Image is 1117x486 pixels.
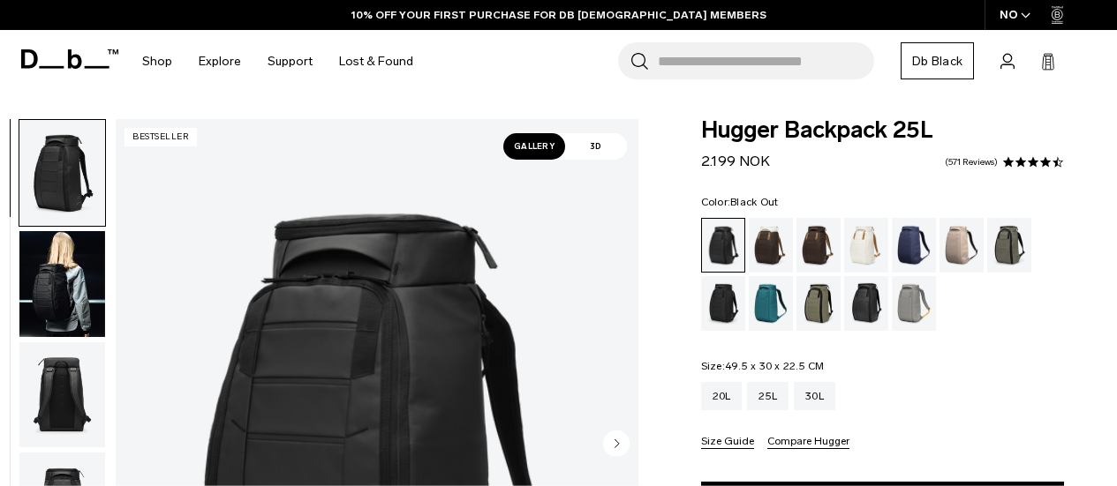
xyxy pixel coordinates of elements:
[892,276,936,331] a: Sand Grey
[19,342,105,448] img: Hugger Backpack 25L Black Out
[565,133,627,160] span: 3D
[199,30,241,93] a: Explore
[940,218,984,273] a: Fogbow Beige
[268,30,313,93] a: Support
[19,341,106,449] button: Hugger Backpack 25L Black Out
[19,231,105,337] img: Hugger Backpack 25L Black Out
[701,361,825,371] legend: Size:
[945,158,998,167] a: 571 reviews
[730,196,778,208] span: Black Out
[701,436,754,449] button: Size Guide
[747,382,789,410] a: 25L
[129,30,426,93] nav: Main Navigation
[701,197,779,207] legend: Color:
[701,153,770,169] span: 2.199 NOK
[701,119,1064,142] span: Hugger Backpack 25L
[844,276,888,331] a: Reflective Black
[19,119,106,227] button: Hugger Backpack 25L Black Out
[987,218,1031,273] a: Forest Green
[142,30,172,93] a: Shop
[767,436,849,449] button: Compare Hugger
[901,42,974,79] a: Db Black
[351,7,766,23] a: 10% OFF YOUR FIRST PURCHASE FOR DB [DEMOGRAPHIC_DATA] MEMBERS
[844,218,888,273] a: Oatmilk
[19,230,106,338] button: Hugger Backpack 25L Black Out
[503,133,565,160] span: Gallery
[19,120,105,226] img: Hugger Backpack 25L Black Out
[794,382,835,410] a: 30L
[749,218,793,273] a: Cappuccino
[892,218,936,273] a: Blue Hour
[796,276,841,331] a: Mash Green
[701,218,745,273] a: Black Out
[701,276,745,331] a: Charcoal Grey
[603,430,630,460] button: Next slide
[701,382,743,410] a: 20L
[725,360,825,372] span: 49.5 x 30 x 22.5 CM
[125,128,197,146] p: Bestseller
[796,218,841,273] a: Espresso
[749,276,793,331] a: Midnight Teal
[339,30,413,93] a: Lost & Found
